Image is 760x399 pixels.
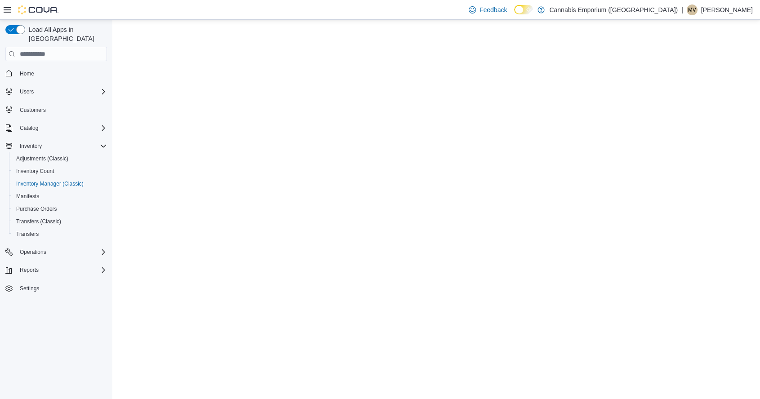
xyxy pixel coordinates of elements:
[13,178,107,189] span: Inventory Manager (Classic)
[16,123,42,133] button: Catalog
[2,66,111,80] button: Home
[16,231,39,238] span: Transfers
[20,248,46,256] span: Operations
[2,282,111,295] button: Settings
[13,216,107,227] span: Transfers (Classic)
[2,122,111,134] button: Catalog
[13,153,72,164] a: Adjustments (Classic)
[13,229,42,239] a: Transfers
[9,190,111,203] button: Manifests
[20,142,42,150] span: Inventory
[5,63,107,318] nav: Complex example
[16,168,54,175] span: Inventory Count
[16,141,107,151] span: Inventory
[16,123,107,133] span: Catalog
[9,228,111,240] button: Transfers
[13,191,107,202] span: Manifests
[13,229,107,239] span: Transfers
[549,4,678,15] p: Cannabis Emporium ([GEOGRAPHIC_DATA])
[13,204,61,214] a: Purchase Orders
[9,215,111,228] button: Transfers (Classic)
[16,205,57,213] span: Purchase Orders
[16,155,68,162] span: Adjustments (Classic)
[16,86,37,97] button: Users
[9,165,111,177] button: Inventory Count
[16,104,107,115] span: Customers
[13,166,107,177] span: Inventory Count
[16,68,38,79] a: Home
[13,204,107,214] span: Purchase Orders
[2,264,111,276] button: Reports
[16,86,107,97] span: Users
[20,88,34,95] span: Users
[2,85,111,98] button: Users
[16,105,49,115] a: Customers
[16,218,61,225] span: Transfers (Classic)
[16,247,107,257] span: Operations
[16,283,43,294] a: Settings
[16,247,50,257] button: Operations
[681,4,683,15] p: |
[16,265,42,275] button: Reports
[16,180,84,187] span: Inventory Manager (Classic)
[16,67,107,79] span: Home
[25,25,107,43] span: Load All Apps in [GEOGRAPHIC_DATA]
[13,166,58,177] a: Inventory Count
[2,140,111,152] button: Inventory
[9,152,111,165] button: Adjustments (Classic)
[16,193,39,200] span: Manifests
[480,5,507,14] span: Feedback
[20,70,34,77] span: Home
[13,216,65,227] a: Transfers (Classic)
[701,4,753,15] p: [PERSON_NAME]
[465,1,511,19] a: Feedback
[20,106,46,114] span: Customers
[20,266,39,274] span: Reports
[20,124,38,132] span: Catalog
[2,246,111,258] button: Operations
[16,141,45,151] button: Inventory
[20,285,39,292] span: Settings
[2,103,111,116] button: Customers
[9,177,111,190] button: Inventory Manager (Classic)
[514,14,515,15] span: Dark Mode
[13,178,87,189] a: Inventory Manager (Classic)
[16,265,107,275] span: Reports
[13,153,107,164] span: Adjustments (Classic)
[16,283,107,294] span: Settings
[688,4,696,15] span: MV
[18,5,58,14] img: Cova
[687,4,698,15] div: Michael Valentin
[13,191,43,202] a: Manifests
[514,5,533,14] input: Dark Mode
[9,203,111,215] button: Purchase Orders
